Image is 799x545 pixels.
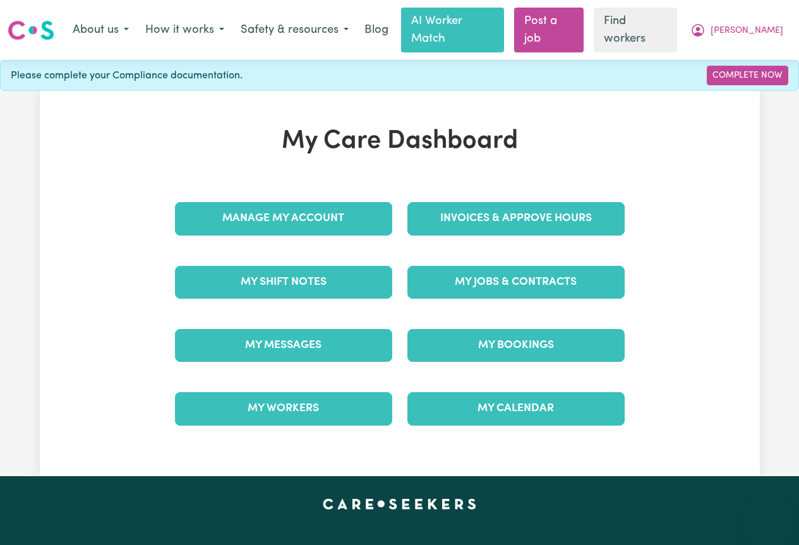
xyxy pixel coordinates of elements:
[711,24,783,38] span: [PERSON_NAME]
[175,266,392,299] a: My Shift Notes
[407,266,625,299] a: My Jobs & Contracts
[137,17,232,44] button: How it works
[594,8,677,52] a: Find workers
[407,202,625,235] a: Invoices & Approve Hours
[8,16,54,45] a: Careseekers logo
[175,329,392,362] a: My Messages
[167,126,632,157] h1: My Care Dashboard
[64,17,137,44] button: About us
[232,17,357,44] button: Safety & resources
[407,392,625,425] a: My Calendar
[401,8,504,52] a: AI Worker Match
[748,494,789,535] iframe: Button to launch messaging window
[407,329,625,362] a: My Bookings
[514,8,584,52] a: Post a job
[707,66,788,85] a: Complete Now
[175,392,392,425] a: My Workers
[8,19,54,42] img: Careseekers logo
[682,17,791,44] button: My Account
[323,499,476,509] a: Careseekers home page
[11,68,243,83] span: Please complete your Compliance documentation.
[357,16,396,44] a: Blog
[175,202,392,235] a: Manage My Account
